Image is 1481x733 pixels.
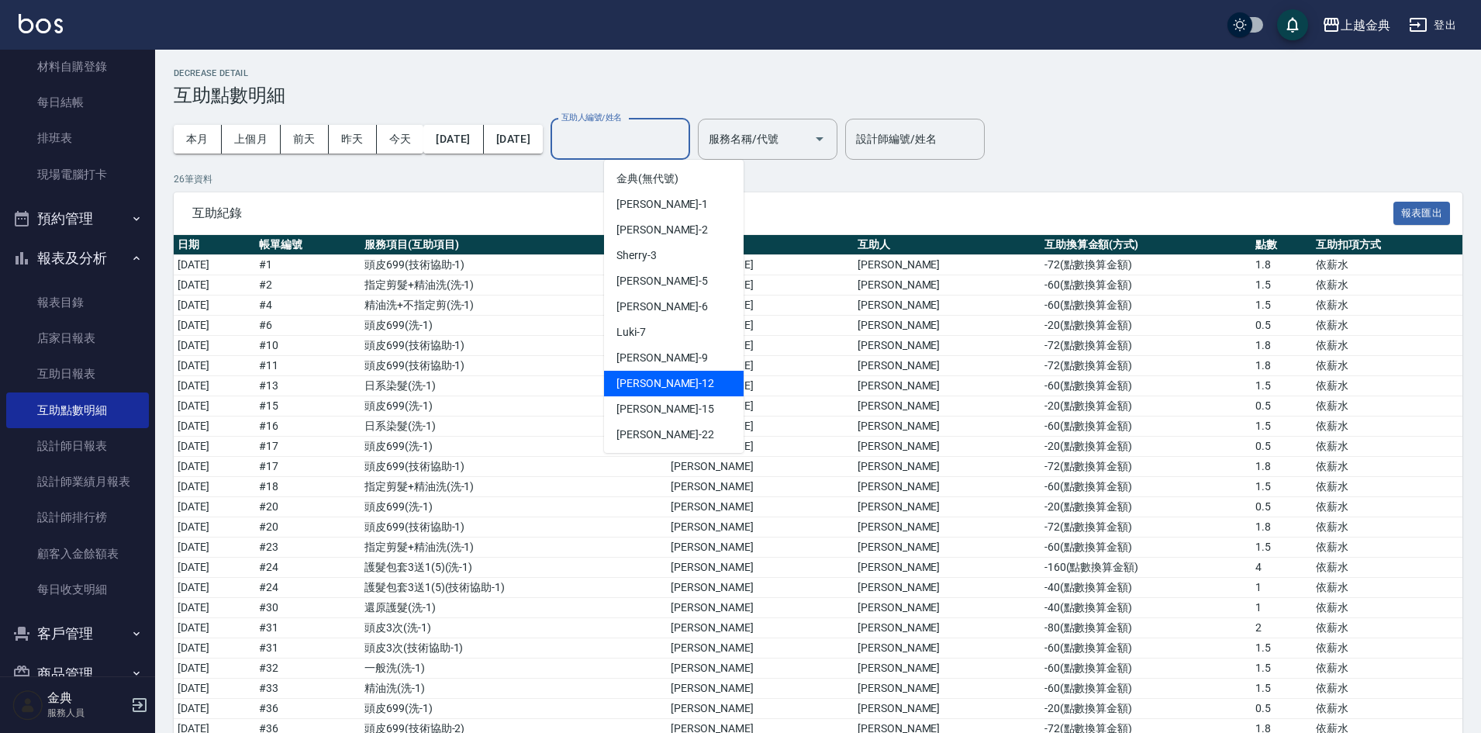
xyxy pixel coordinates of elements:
[854,457,1041,477] td: [PERSON_NAME]
[667,638,854,659] td: [PERSON_NAME]
[255,477,361,497] td: # 18
[1251,538,1312,558] td: 1.5
[174,638,255,659] td: [DATE]
[47,690,126,706] h5: 金典
[1041,679,1251,699] td: -60 ( 點數換算金額 )
[1041,497,1251,517] td: -20 ( 點數換算金額 )
[6,320,149,356] a: 店家日報表
[854,296,1041,316] td: [PERSON_NAME]
[1312,336,1462,356] td: 依薪水
[616,273,708,289] span: [PERSON_NAME] -5
[361,316,667,336] td: 頭皮699 ( 洗-1 )
[1312,517,1462,538] td: 依薪水
[47,706,126,720] p: 服務人員
[6,157,149,192] a: 現場電腦打卡
[854,417,1041,437] td: [PERSON_NAME]
[854,578,1041,598] td: [PERSON_NAME]
[1312,679,1462,699] td: 依薪水
[667,578,854,598] td: [PERSON_NAME]
[255,598,361,618] td: # 30
[1041,437,1251,457] td: -20 ( 點數換算金額 )
[1041,396,1251,417] td: -20 ( 點數換算金額 )
[1312,376,1462,396] td: 依薪水
[1251,235,1312,255] th: 點數
[1041,538,1251,558] td: -60 ( 點數換算金額 )
[854,316,1041,336] td: [PERSON_NAME]
[854,497,1041,517] td: [PERSON_NAME]
[361,578,667,598] td: 護髮包套3送1(5) ( 技術協助-1 )
[667,316,854,336] td: [PERSON_NAME]
[174,235,255,255] th: 日期
[667,356,854,376] td: [PERSON_NAME]
[1251,517,1312,538] td: 1.8
[616,196,708,213] span: [PERSON_NAME] -1
[1251,336,1312,356] td: 1.8
[192,206,1393,221] span: 互助紀錄
[854,376,1041,396] td: [PERSON_NAME]
[854,638,1041,659] td: [PERSON_NAME]
[255,457,361,477] td: # 17
[1251,296,1312,316] td: 1.5
[1041,356,1251,376] td: -72 ( 點數換算金額 )
[1312,417,1462,437] td: 依薪水
[1251,457,1312,477] td: 1.8
[1041,417,1251,437] td: -60 ( 點數換算金額 )
[1312,538,1462,558] td: 依薪水
[174,497,255,517] td: [DATE]
[667,497,854,517] td: [PERSON_NAME]
[361,437,667,457] td: 頭皮699 ( 洗-1 )
[255,235,361,255] th: 帳單編號
[6,392,149,428] a: 互助點數明細
[616,247,657,264] span: Sherry -3
[1251,558,1312,578] td: 4
[1251,376,1312,396] td: 1.5
[361,235,667,255] th: 服務項目(互助項目)
[255,538,361,558] td: # 23
[361,699,667,719] td: 頭皮699 ( 洗-1 )
[1251,679,1312,699] td: 1.5
[361,659,667,679] td: 一般洗 ( 洗-1 )
[1312,659,1462,679] td: 依薪水
[1393,202,1451,226] button: 報表匯出
[255,376,361,396] td: # 13
[1312,558,1462,578] td: 依薪水
[174,396,255,417] td: [DATE]
[361,336,667,356] td: 頭皮699 ( 技術協助-1 )
[255,497,361,517] td: # 20
[1041,275,1251,296] td: -60 ( 點數換算金額 )
[1277,9,1308,40] button: save
[667,296,854,316] td: [PERSON_NAME]
[616,401,714,417] span: [PERSON_NAME] -15
[854,235,1041,255] th: 互助人
[616,350,708,366] span: [PERSON_NAME] -9
[255,356,361,376] td: # 11
[1403,11,1462,40] button: 登出
[1041,659,1251,679] td: -60 ( 點數換算金額 )
[174,457,255,477] td: [DATE]
[1041,517,1251,538] td: -72 ( 點數換算金額 )
[361,638,667,659] td: 頭皮3次 ( 技術協助-1 )
[255,618,361,638] td: # 31
[174,376,255,396] td: [DATE]
[1312,477,1462,497] td: 依薪水
[1041,699,1251,719] td: -20 ( 點數換算金額 )
[1251,356,1312,376] td: 1.8
[1041,477,1251,497] td: -60 ( 點數換算金額 )
[174,356,255,376] td: [DATE]
[854,659,1041,679] td: [PERSON_NAME]
[361,558,667,578] td: 護髮包套3送1(5) ( 洗-1 )
[1041,578,1251,598] td: -40 ( 點數換算金額 )
[1312,598,1462,618] td: 依薪水
[255,638,361,659] td: # 31
[616,324,646,341] span: Luki -7
[174,598,255,618] td: [DATE]
[616,171,678,187] span: 金典 (無代號)
[1312,296,1462,316] td: 依薪水
[6,654,149,694] button: 商品管理
[1312,356,1462,376] td: 依薪水
[255,437,361,457] td: # 17
[255,316,361,336] td: # 6
[174,558,255,578] td: [DATE]
[174,437,255,457] td: [DATE]
[255,578,361,598] td: # 24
